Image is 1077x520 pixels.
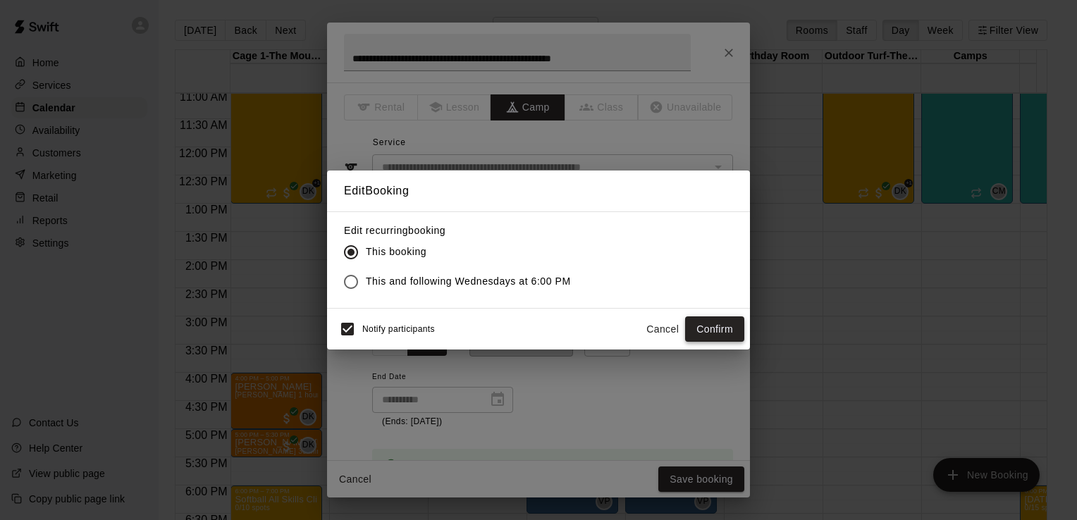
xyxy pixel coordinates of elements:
button: Confirm [685,316,744,342]
span: This and following Wednesdays at 6:00 PM [366,274,571,289]
h2: Edit Booking [327,171,750,211]
span: Notify participants [362,324,435,334]
button: Cancel [640,316,685,342]
span: This booking [366,244,426,259]
label: Edit recurring booking [344,223,582,237]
